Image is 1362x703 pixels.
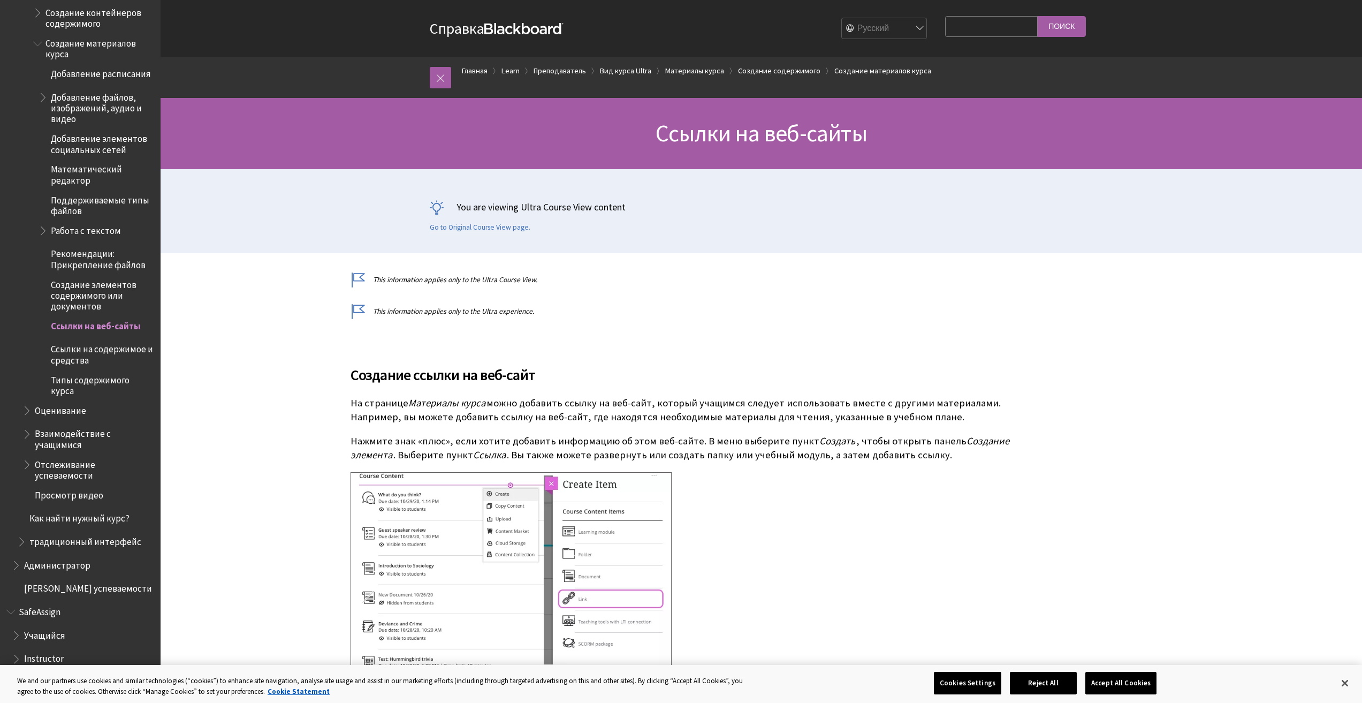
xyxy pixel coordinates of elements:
[600,64,651,78] a: Вид курса Ultra
[408,397,485,409] span: Материалы курса
[51,371,153,396] span: Типы содержимого курса
[1010,672,1077,694] button: Reject All
[35,425,153,450] span: Взаимодействие с учащимися
[51,161,153,186] span: Математический редактор
[484,23,564,34] strong: Blackboard
[268,687,330,696] a: More information about your privacy, opens in a new tab
[351,396,1014,424] p: На странице можно добавить ссылку на веб-сайт, который учащимся следует использовать вместе с дру...
[51,65,151,80] span: Добавление расписания
[842,18,927,40] select: Site Language Selector
[501,64,520,78] a: Learn
[51,317,141,331] span: Ссылки на веб-сайты
[35,456,153,481] span: Отслеживание успеваемости
[1038,16,1086,37] input: Поиск
[51,341,153,366] span: Ссылки на содержимое и средства
[351,434,1014,462] p: Нажмите знак «плюс», если хотите добавить информацию об этом веб-сайте. В меню выберите пункт , ч...
[351,435,1009,461] span: Создание элемента
[1333,671,1357,695] button: Close
[462,64,488,78] a: Главная
[834,64,931,78] a: Создание материалов курса
[738,64,820,78] a: Создание содержимого
[51,222,121,236] span: Работа с текстом
[51,245,153,270] span: Рекомендации: Прикрепление файлов
[534,64,586,78] a: Преподаватель
[430,200,1093,214] p: You are viewing Ultra Course View content
[351,275,1014,285] p: This information applies only to the Ultra Course View.
[656,118,867,148] span: Ссылки на веб-сайты
[430,19,564,38] a: СправкаBlackboard
[934,672,1001,694] button: Cookies Settings
[819,435,855,447] span: Создать
[51,88,153,124] span: Добавление файлов, изображений, аудио и видео
[473,449,506,461] span: Ссылка
[24,626,65,641] span: Учащийся
[19,603,60,617] span: SafeAssign
[35,486,103,501] span: Просмотр видео
[24,556,90,571] span: Администратор
[17,676,749,697] div: We and our partners use cookies and similar technologies (“cookies”) to enhance site navigation, ...
[351,351,1014,386] h2: Создание ссылки на веб-сайт
[665,64,724,78] a: Материалы курса
[51,191,153,216] span: Поддерживаемые типы файлов
[1085,672,1156,694] button: Accept All Cookies
[51,276,153,312] span: Создание элементов содержимого или документов
[430,223,530,232] a: Go to Original Course View page.
[35,402,86,416] span: Оценивание
[24,580,152,594] span: [PERSON_NAME] успеваемости
[29,510,130,524] span: Как найти нужный курс?
[51,130,153,155] span: Добавление элементов социальных сетей
[24,650,64,664] span: Instructor
[29,533,141,547] span: традиционный интерфейс
[45,4,153,29] span: Создание контейнеров содержимого
[45,35,153,60] span: Создание материалов курса
[6,603,154,691] nav: Book outline for Blackboard SafeAssign
[351,306,1014,316] p: This information applies only to the Ultra experience.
